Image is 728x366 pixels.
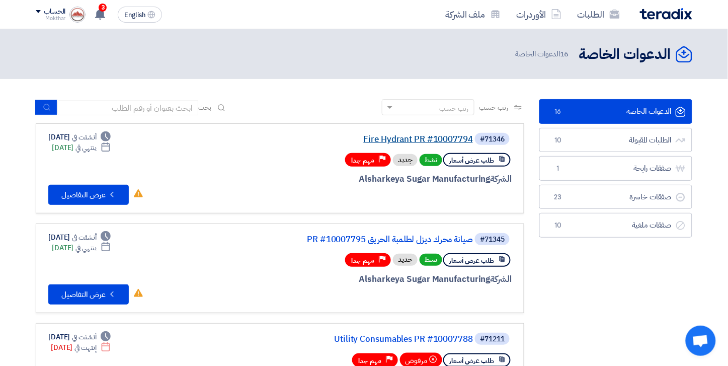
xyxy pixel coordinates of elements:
div: #71211 [480,336,505,343]
span: مهم جدا [358,356,381,365]
span: نشط [420,254,442,266]
span: الدعوات الخاصة [516,48,571,60]
div: [DATE] [52,243,111,253]
span: 10 [552,221,564,231]
div: [DATE] [52,142,111,153]
div: [DATE] [48,232,111,243]
span: أنشئت في [72,132,96,142]
span: نشط [420,154,442,166]
a: الأوردرات [509,3,570,26]
div: Mokthar [36,16,65,21]
span: مهم جدا [351,256,374,265]
span: 10 [552,135,564,145]
div: [DATE] [48,332,111,342]
span: 23 [552,192,564,202]
div: جديد [393,154,418,166]
div: #71346 [480,136,505,143]
span: ينتهي في [75,243,96,253]
a: صفقات خاسرة23 [539,185,692,209]
a: الطلبات المقبولة10 [539,128,692,153]
div: Open chat [686,326,716,356]
div: Alsharkeya Sugar Manufacturing [270,173,512,186]
div: [DATE] [48,132,111,142]
a: صفقات رابحة1 [539,156,692,181]
div: #71345 [480,236,505,243]
span: أنشئت في [72,232,96,243]
a: Utility Consumables PR #10007788 [272,335,473,344]
span: 3 [99,4,107,12]
a: صيانة محرك ديزل لطلمبة الحريق PR #10007795 [272,235,473,244]
a: صفقات ملغية10 [539,213,692,238]
img: logo_1715669661184.jpg [69,7,86,23]
div: الحساب [44,8,65,16]
button: عرض التفاصيل [48,284,129,305]
a: Fire Hydrant PR #10007794 [272,135,473,144]
img: Teradix logo [640,8,692,20]
button: عرض التفاصيل [48,185,129,205]
span: طلب عرض أسعار [449,256,494,265]
h2: الدعوات الخاصة [579,45,671,64]
a: ملف الشركة [437,3,509,26]
span: 16 [560,48,569,59]
div: رتب حسب [440,103,469,114]
span: رتب حسب [479,102,508,113]
button: English [118,7,162,23]
span: 16 [552,107,564,117]
span: بحث [198,102,211,113]
span: طلب عرض أسعار [449,356,494,365]
span: الشركة [491,273,512,285]
div: [DATE] [51,342,111,353]
span: طلب عرض أسعار [449,156,494,165]
span: إنتهت في [74,342,96,353]
div: Alsharkeya Sugar Manufacturing [270,273,512,286]
span: مهم جدا [351,156,374,165]
a: الدعوات الخاصة16 [539,99,692,124]
span: أنشئت في [72,332,96,342]
input: ابحث بعنوان أو رقم الطلب [57,100,198,115]
div: جديد [393,254,418,266]
a: الطلبات [570,3,628,26]
span: English [124,12,145,19]
span: ينتهي في [75,142,96,153]
span: 1 [552,164,564,174]
span: الشركة [491,173,512,185]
